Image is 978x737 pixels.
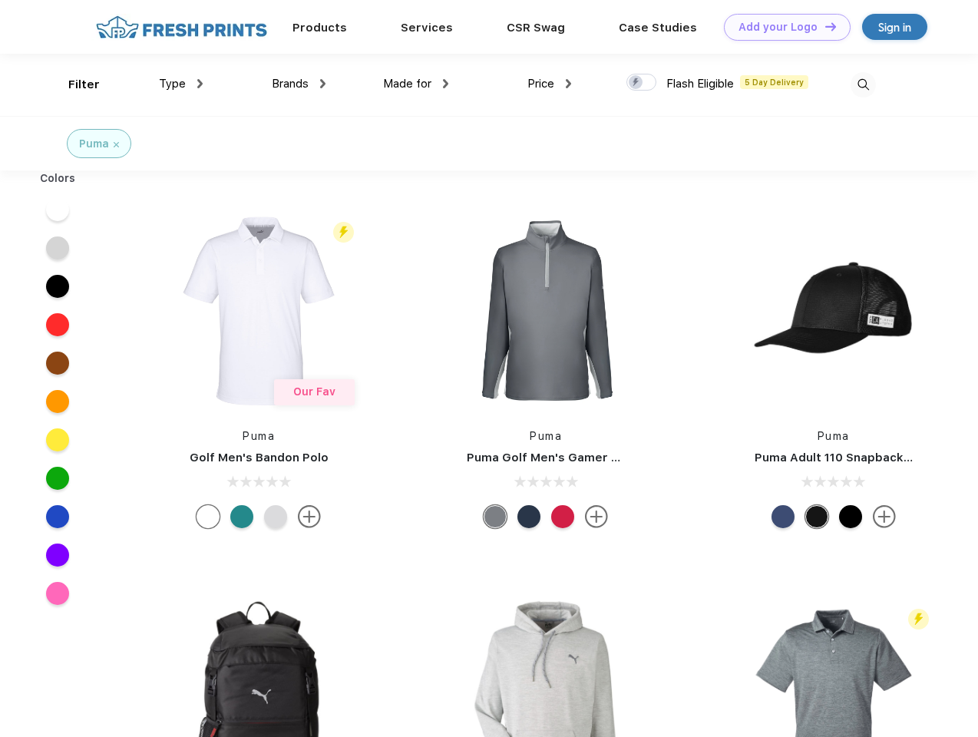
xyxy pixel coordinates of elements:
div: Add your Logo [738,21,818,34]
img: flash_active_toggle.svg [908,609,929,630]
span: 5 Day Delivery [740,75,808,89]
img: func=resize&h=266 [157,209,361,413]
img: dropdown.png [566,79,571,88]
img: dropdown.png [443,79,448,88]
div: High Rise [264,505,287,528]
div: Sign in [878,18,911,36]
a: Puma Golf Men's Gamer Golf Quarter-Zip [467,451,709,464]
div: Puma [79,136,109,152]
div: Bright White [197,505,220,528]
div: Pma Blk Pma Blk [839,505,862,528]
a: Sign in [862,14,927,40]
img: func=resize&h=266 [732,209,936,413]
div: Colors [28,170,88,187]
img: fo%20logo%202.webp [91,14,272,41]
span: Brands [272,77,309,91]
img: more.svg [873,505,896,528]
a: Golf Men's Bandon Polo [190,451,329,464]
div: Ski Patrol [551,505,574,528]
div: Navy Blazer [517,505,540,528]
div: Filter [68,76,100,94]
span: Price [527,77,554,91]
span: Type [159,77,186,91]
span: Our Fav [293,385,335,398]
img: DT [825,22,836,31]
div: Pma Blk with Pma Blk [805,505,828,528]
a: Puma [530,430,562,442]
img: filter_cancel.svg [114,142,119,147]
a: Puma [818,430,850,442]
img: dropdown.png [197,79,203,88]
a: Products [292,21,347,35]
img: more.svg [298,505,321,528]
span: Made for [383,77,431,91]
span: Flash Eligible [666,77,734,91]
a: Puma [243,430,275,442]
div: Quiet Shade [484,505,507,528]
img: desktop_search.svg [851,72,876,97]
a: CSR Swag [507,21,565,35]
img: func=resize&h=266 [444,209,648,413]
div: Peacoat Qut Shd [771,505,795,528]
img: more.svg [585,505,608,528]
div: Green Lagoon [230,505,253,528]
img: flash_active_toggle.svg [333,222,354,243]
img: dropdown.png [320,79,325,88]
a: Services [401,21,453,35]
